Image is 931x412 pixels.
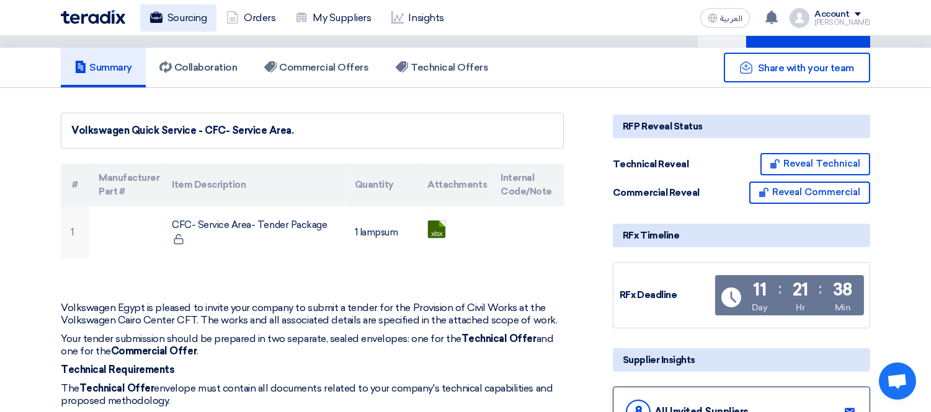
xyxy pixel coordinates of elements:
[752,301,768,314] div: Day
[790,8,809,28] img: profile_test.png
[285,4,381,32] a: My Suppliers
[61,48,146,87] a: Summary
[835,301,851,314] div: Min
[461,333,537,344] strong: Technical Offer
[162,164,344,206] th: Item Description
[79,382,154,394] strong: Technical Offer
[613,115,870,138] div: RFP Reveal Status
[111,345,197,357] strong: Commercial Offer
[345,164,418,206] th: Quantity
[61,364,174,375] strong: Technical Requirements
[381,4,454,32] a: Insights
[61,10,125,24] img: Teradix logo
[753,281,766,299] div: 11
[613,186,706,200] div: Commercial Reveal
[814,9,850,20] div: Account
[760,153,870,175] button: Reveal Technical
[720,14,742,23] span: العربية
[74,61,132,74] h5: Summary
[700,8,750,28] button: العربية
[778,278,782,300] div: :
[620,288,713,302] div: RFx Deadline
[61,382,564,407] p: The envelope must contain all documents related to your company's technical capabilities and prop...
[140,4,216,32] a: Sourcing
[61,302,564,327] p: Volkswagen Egypt is pleased to invite your company to submit a tender for the Provision of Civil ...
[146,48,251,87] a: Collaboration
[749,182,870,204] button: Reveal Commercial
[417,164,491,206] th: Attachments
[814,19,870,26] div: [PERSON_NAME]
[833,281,852,299] div: 38
[61,164,89,206] th: #
[819,278,822,300] div: :
[396,61,488,74] h5: Technical Offers
[613,348,870,372] div: Supplier Insights
[491,164,564,206] th: Internal Code/Note
[796,301,804,314] div: Hr
[382,48,502,87] a: Technical Offers
[89,164,162,206] th: Manufacturer Part #
[879,362,916,400] a: Open chat
[613,224,870,247] div: RFx Timeline
[162,206,344,258] td: CFC- Service Area- Tender Package
[61,206,89,258] td: 1
[793,281,808,299] div: 21
[251,48,382,87] a: Commercial Offers
[159,61,238,74] h5: Collaboration
[61,333,564,357] p: Your tender submission should be prepared in two separate, sealed envelopes: one for the and one ...
[264,61,368,74] h5: Commercial Offers
[758,62,854,74] span: Share with your team
[345,206,418,258] td: 1 lampsum
[216,4,285,32] a: Orders
[428,221,527,295] a: Book_1756219215007.xlsx
[613,157,706,172] div: Technical Reveal
[71,123,553,138] div: Volkswagen Quick Service - CFC- Service Area.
